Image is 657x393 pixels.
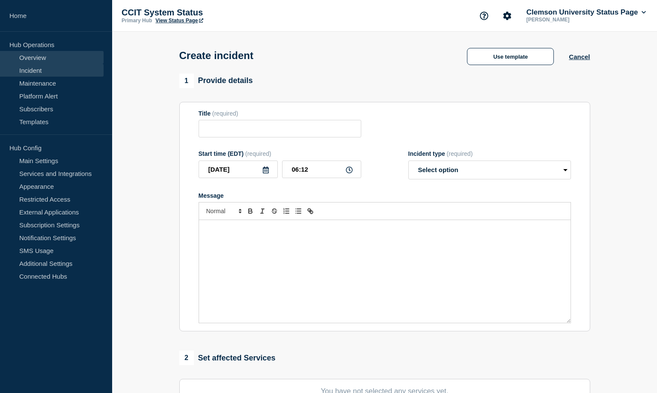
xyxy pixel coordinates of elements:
button: Account settings [498,7,516,25]
select: Incident type [408,161,571,179]
div: Message [199,220,571,323]
button: Toggle italic text [256,206,268,216]
span: (required) [212,110,238,117]
button: Clemson University Status Page [525,8,648,17]
a: View Status Page [155,18,203,24]
span: 2 [179,351,194,365]
span: (required) [447,150,473,157]
span: Font size [202,206,244,216]
p: Primary Hub [122,18,152,24]
div: Provide details [179,74,253,88]
input: YYYY-MM-DD [199,161,278,178]
div: Message [199,192,571,199]
button: Toggle ordered list [280,206,292,216]
p: [PERSON_NAME] [525,17,614,23]
button: Support [475,7,493,25]
button: Toggle strikethrough text [268,206,280,216]
span: (required) [245,150,271,157]
h1: Create incident [179,50,253,62]
div: Title [199,110,361,117]
input: Title [199,120,361,137]
input: HH:MM [282,161,361,178]
div: Incident type [408,150,571,157]
span: 1 [179,74,194,88]
p: CCIT System Status [122,8,293,18]
div: Set affected Services [179,351,276,365]
button: Use template [467,48,554,65]
button: Cancel [569,53,590,60]
button: Toggle bulleted list [292,206,304,216]
div: Start time (EDT) [199,150,361,157]
button: Toggle link [304,206,316,216]
button: Toggle bold text [244,206,256,216]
